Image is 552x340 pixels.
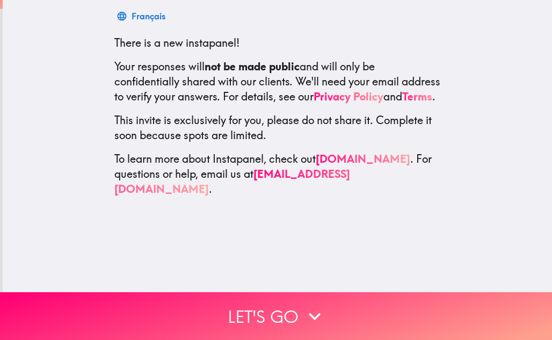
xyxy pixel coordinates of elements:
[114,167,350,196] a: [EMAIL_ADDRESS][DOMAIN_NAME]
[316,152,410,165] a: [DOMAIN_NAME]
[114,36,239,49] span: There is a new instapanel!
[114,113,441,143] p: This invite is exclusively for you, please do not share it. Complete it soon because spots are li...
[114,59,441,104] p: Your responses will and will only be confidentially shared with our clients. We'll need your emai...
[114,151,441,197] p: To learn more about Instapanel, check out . For questions or help, email us at .
[402,90,432,103] a: Terms
[314,90,383,103] a: Privacy Policy
[205,60,300,73] b: not be made public
[132,9,165,24] div: Français
[114,5,170,27] button: Français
